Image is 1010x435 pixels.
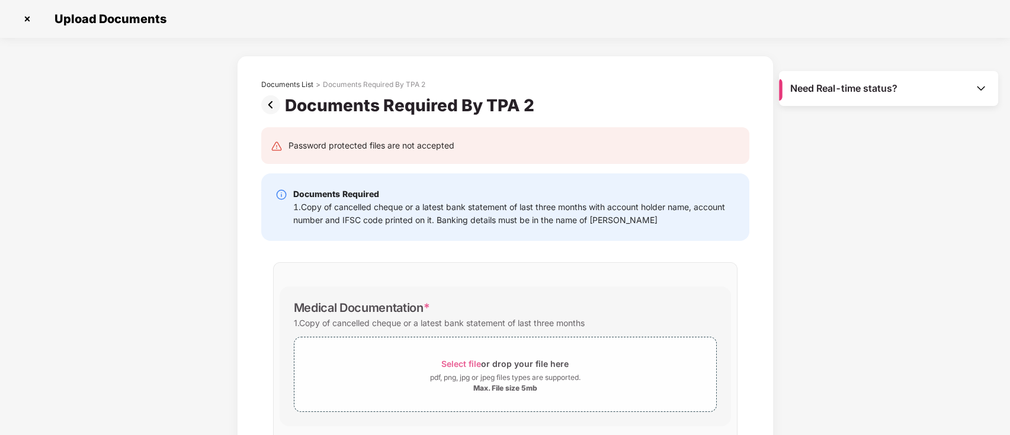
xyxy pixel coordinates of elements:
img: svg+xml;base64,PHN2ZyB4bWxucz0iaHR0cDovL3d3dy53My5vcmcvMjAwMC9zdmciIHdpZHRoPSIyNCIgaGVpZ2h0PSIyNC... [271,140,283,152]
img: Toggle Icon [975,82,987,94]
div: or drop your file here [441,356,569,372]
div: Documents Required By TPA 2 [323,80,425,89]
img: svg+xml;base64,PHN2ZyBpZD0iSW5mby0yMHgyMCIgeG1sbnM9Imh0dHA6Ly93d3cudzMub3JnLzIwMDAvc3ZnIiB3aWR0aD... [275,189,287,201]
div: Documents Required By TPA 2 [285,95,539,115]
b: Documents Required [293,189,379,199]
div: Medical Documentation [294,301,430,315]
span: Need Real-time status? [790,82,897,95]
div: > [316,80,320,89]
div: Password protected files are not accepted [288,139,454,152]
span: Upload Documents [43,12,172,26]
img: svg+xml;base64,PHN2ZyBpZD0iUHJldi0zMngzMiIgeG1sbnM9Imh0dHA6Ly93d3cudzMub3JnLzIwMDAvc3ZnIiB3aWR0aD... [261,95,285,114]
div: 1.Copy of cancelled cheque or a latest bank statement of last three months [294,315,585,331]
span: Select fileor drop your file herepdf, png, jpg or jpeg files types are supported.Max. File size 5mb [294,346,716,402]
div: Max. File size 5mb [473,384,537,393]
img: svg+xml;base64,PHN2ZyBpZD0iQ3Jvc3MtMzJ4MzIiIHhtbG5zPSJodHRwOi8vd3d3LnczLm9yZy8yMDAwL3N2ZyIgd2lkdG... [18,9,37,28]
span: Select file [441,359,481,369]
div: Documents List [261,80,313,89]
div: pdf, png, jpg or jpeg files types are supported. [430,372,581,384]
div: 1.Copy of cancelled cheque or a latest bank statement of last three months with account holder na... [293,201,735,227]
